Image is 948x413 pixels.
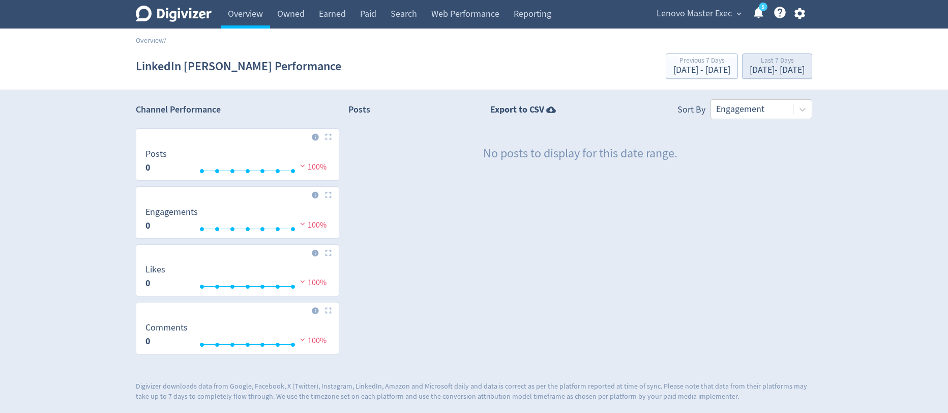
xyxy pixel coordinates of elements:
span: 100% [298,162,327,172]
img: negative-performance.svg [298,220,308,228]
div: Previous 7 Days [673,57,730,66]
button: Last 7 Days[DATE]- [DATE] [742,53,812,79]
div: Last 7 Days [750,57,805,66]
strong: 0 [145,335,151,347]
text: 5 [762,4,764,11]
div: Sort By [677,103,705,119]
button: Lenovo Master Exec [653,6,744,22]
div: [DATE] - [DATE] [673,66,730,75]
button: Previous 7 Days[DATE] - [DATE] [666,53,738,79]
strong: Export to CSV [490,103,544,116]
div: [DATE] - [DATE] [750,66,805,75]
h2: Posts [348,103,370,119]
img: Placeholder [325,133,332,140]
svg: Engagements 0 [140,207,335,234]
span: 100% [298,220,327,230]
a: 5 [759,3,767,11]
img: negative-performance.svg [298,278,308,285]
img: Placeholder [325,307,332,314]
img: Placeholder [325,191,332,198]
img: negative-performance.svg [298,162,308,170]
dt: Posts [145,148,167,160]
strong: 0 [145,277,151,289]
dt: Comments [145,322,188,334]
svg: Comments 0 [140,323,335,350]
img: negative-performance.svg [298,336,308,343]
span: 100% [298,336,327,346]
dt: Likes [145,264,165,276]
span: Lenovo Master Exec [657,6,732,22]
h1: LinkedIn [PERSON_NAME] Performance [136,50,341,82]
img: Placeholder [325,250,332,256]
span: expand_more [734,9,744,18]
p: Digivizer downloads data from Google, Facebook, X (Twitter), Instagram, LinkedIn, Amazon and Micr... [136,381,812,401]
span: 100% [298,278,327,288]
p: No posts to display for this date range. [483,145,677,162]
svg: Likes 0 [140,265,335,292]
dt: Engagements [145,206,198,218]
a: Overview [136,36,164,45]
strong: 0 [145,219,151,232]
h2: Channel Performance [136,103,339,116]
span: / [164,36,166,45]
svg: Posts 0 [140,149,335,176]
strong: 0 [145,161,151,174]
